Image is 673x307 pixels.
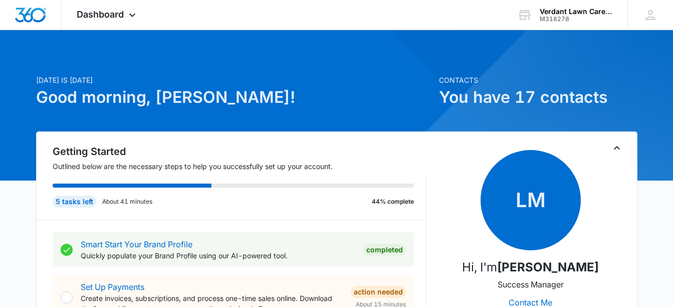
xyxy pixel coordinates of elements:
div: account name [540,8,613,16]
div: Completed [363,244,406,256]
p: 44% complete [372,197,414,206]
p: About 41 minutes [102,197,152,206]
span: LM [481,150,581,250]
p: Outlined below are the necessary steps to help you successfully set up your account. [53,161,426,172]
span: Dashboard [77,9,124,20]
p: Quickly populate your Brand Profile using our AI-powered tool. [81,250,355,261]
p: [DATE] is [DATE] [36,75,433,85]
p: Success Manager [498,278,564,290]
div: account id [540,16,613,23]
strong: [PERSON_NAME] [497,260,599,274]
a: Smart Start Your Brand Profile [81,239,192,249]
div: Action Needed [351,286,406,298]
button: Toggle Collapse [611,142,623,154]
h1: Good morning, [PERSON_NAME]! [36,85,433,109]
h1: You have 17 contacts [439,85,637,109]
h2: Getting Started [53,144,426,159]
p: Hi, I'm [462,258,599,276]
p: Contacts [439,75,637,85]
a: Set Up Payments [81,282,144,292]
div: 5 tasks left [53,196,96,208]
